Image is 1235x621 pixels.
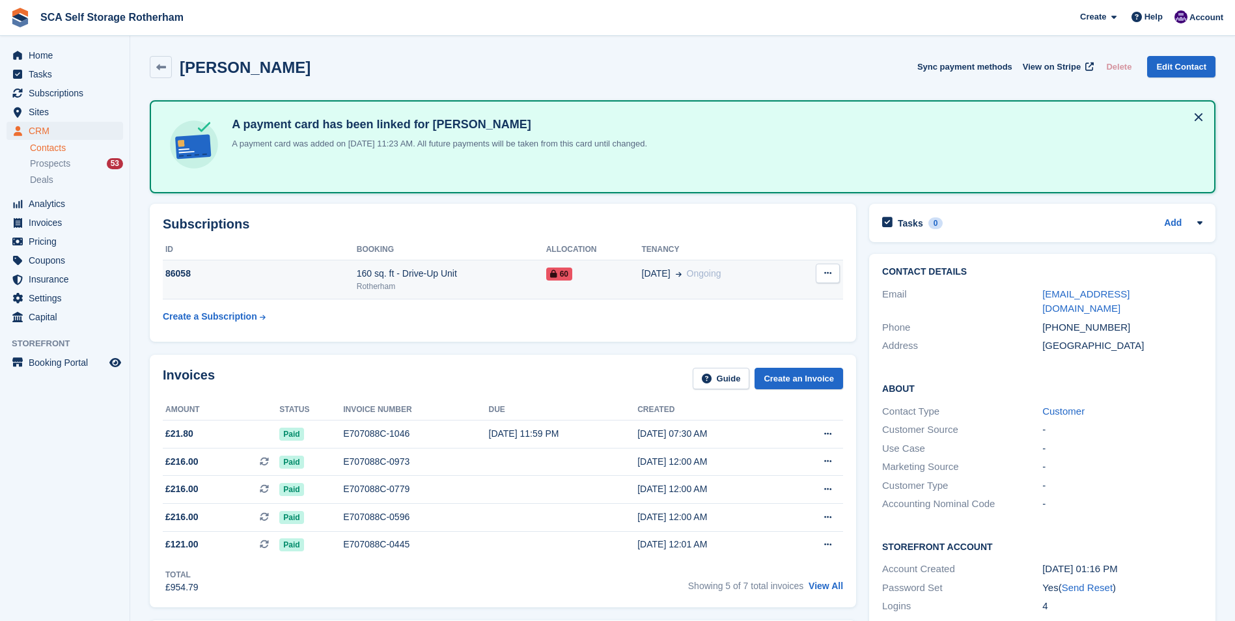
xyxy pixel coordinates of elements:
[1042,478,1202,493] div: -
[29,46,107,64] span: Home
[279,428,303,441] span: Paid
[29,289,107,307] span: Settings
[489,400,638,421] th: Due
[7,353,123,372] a: menu
[882,460,1042,475] div: Marketing Source
[35,7,189,28] a: SCA Self Storage Rotherham
[165,482,199,496] span: £216.00
[10,8,30,27] img: stora-icon-8386f47178a22dfd0bd8f6a31ec36ba5ce8667c1dd55bd0f319d3a0aa187defe.svg
[29,232,107,251] span: Pricing
[882,381,1202,394] h2: About
[882,599,1042,614] div: Logins
[1042,338,1202,353] div: [GEOGRAPHIC_DATA]
[29,214,107,232] span: Invoices
[882,562,1042,577] div: Account Created
[29,251,107,269] span: Coupons
[882,478,1042,493] div: Customer Type
[637,510,785,524] div: [DATE] 12:00 AM
[7,103,123,121] a: menu
[12,337,130,350] span: Storefront
[882,267,1202,277] h2: Contact Details
[7,214,123,232] a: menu
[882,320,1042,335] div: Phone
[163,305,266,329] a: Create a Subscription
[1145,10,1163,23] span: Help
[7,195,123,213] a: menu
[642,240,792,260] th: Tenancy
[898,217,923,229] h2: Tasks
[755,368,843,389] a: Create an Invoice
[343,538,488,551] div: E707088C-0445
[1101,56,1137,77] button: Delete
[29,65,107,83] span: Tasks
[29,353,107,372] span: Booking Portal
[1042,441,1202,456] div: -
[357,240,546,260] th: Booking
[688,581,803,591] span: Showing 5 of 7 total invoices
[917,56,1012,77] button: Sync payment methods
[1042,599,1202,614] div: 4
[279,456,303,469] span: Paid
[1062,582,1113,593] a: Send Reset
[882,287,1042,316] div: Email
[1018,56,1096,77] a: View on Stripe
[1080,10,1106,23] span: Create
[1042,581,1202,596] div: Yes
[279,400,343,421] th: Status
[1059,582,1116,593] span: ( )
[343,482,488,496] div: E707088C-0779
[30,174,53,186] span: Deals
[637,400,785,421] th: Created
[637,482,785,496] div: [DATE] 12:00 AM
[693,368,750,389] a: Guide
[7,65,123,83] a: menu
[882,540,1202,553] h2: Storefront Account
[163,368,215,389] h2: Invoices
[279,483,303,496] span: Paid
[29,270,107,288] span: Insurance
[163,217,843,232] h2: Subscriptions
[180,59,311,76] h2: [PERSON_NAME]
[882,404,1042,419] div: Contact Type
[637,427,785,441] div: [DATE] 07:30 AM
[882,497,1042,512] div: Accounting Nominal Code
[163,400,279,421] th: Amount
[29,195,107,213] span: Analytics
[809,581,843,591] a: View All
[687,268,721,279] span: Ongoing
[30,157,123,171] a: Prospects 53
[343,427,488,441] div: E707088C-1046
[1042,288,1130,314] a: [EMAIL_ADDRESS][DOMAIN_NAME]
[1042,422,1202,437] div: -
[1164,216,1182,231] a: Add
[29,84,107,102] span: Subscriptions
[1023,61,1081,74] span: View on Stripe
[343,510,488,524] div: E707088C-0596
[165,581,199,594] div: £954.79
[7,122,123,140] a: menu
[1147,56,1215,77] a: Edit Contact
[7,270,123,288] a: menu
[343,400,488,421] th: Invoice number
[163,267,357,281] div: 86058
[163,240,357,260] th: ID
[7,84,123,102] a: menu
[227,137,647,150] p: A payment card was added on [DATE] 11:23 AM. All future payments will be taken from this card unt...
[1174,10,1187,23] img: Kelly Neesham
[29,103,107,121] span: Sites
[165,510,199,524] span: £216.00
[167,117,221,172] img: card-linked-ebf98d0992dc2aeb22e95c0e3c79077019eb2392cfd83c6a337811c24bc77127.svg
[1042,562,1202,577] div: [DATE] 01:16 PM
[279,538,303,551] span: Paid
[882,338,1042,353] div: Address
[1042,460,1202,475] div: -
[546,240,642,260] th: Allocation
[107,158,123,169] div: 53
[637,455,785,469] div: [DATE] 12:00 AM
[882,441,1042,456] div: Use Case
[642,267,671,281] span: [DATE]
[882,581,1042,596] div: Password Set
[163,310,257,324] div: Create a Subscription
[30,142,123,154] a: Contacts
[489,427,638,441] div: [DATE] 11:59 PM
